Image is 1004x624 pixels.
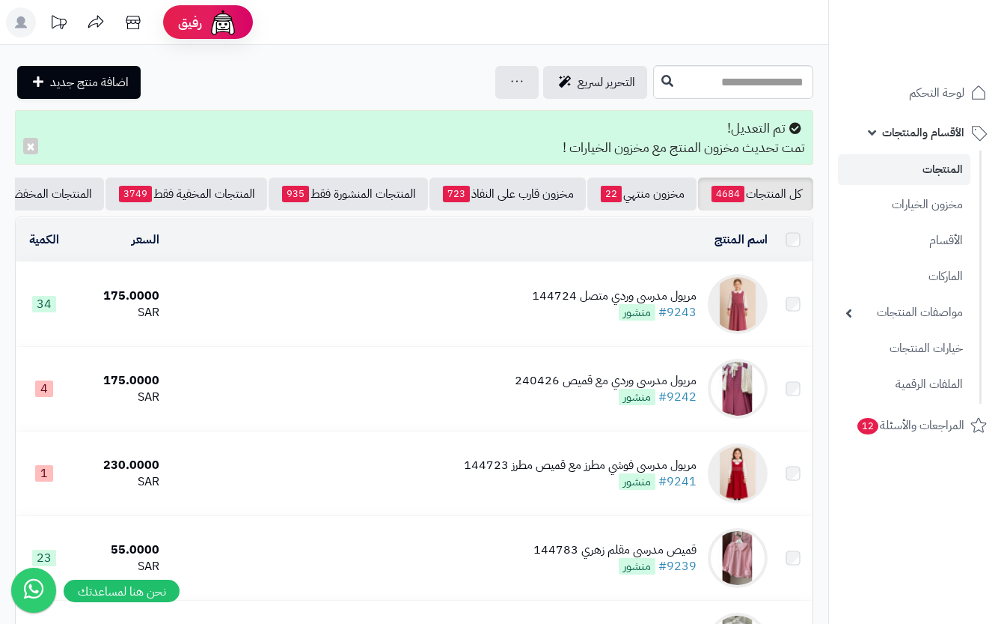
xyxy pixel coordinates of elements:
a: مواصفات المنتجات [838,297,970,329]
a: المنتجات [838,154,970,185]
div: 55.0000 [79,542,159,559]
a: خيارات المنتجات [838,333,970,365]
span: اضافة منتج جديد [50,73,129,91]
div: SAR [79,558,159,575]
a: #9243 [658,303,697,321]
div: 175.0000 [79,288,159,305]
a: المنتجات المخفية فقط3749 [105,178,267,210]
img: logo-2.png [902,42,990,73]
span: منشور [619,304,655,321]
img: ai-face.png [208,7,238,37]
span: 12 [857,418,878,434]
img: قميص مدرسي مقلم زهري 144783 [708,528,768,588]
span: 4 [35,381,53,397]
a: اسم المنتج [714,231,768,249]
span: المراجعات والأسئلة [856,415,964,436]
a: #9241 [658,473,697,491]
img: مريول مدرسي وردي متصل 144724 [708,274,768,334]
a: #9239 [658,557,697,575]
a: مخزون الخيارات [838,189,970,221]
div: SAR [79,304,159,321]
div: SAR [79,473,159,491]
span: رفيق [178,13,202,31]
a: مخزون قارب على النفاذ723 [429,178,586,210]
span: منشور [619,558,655,575]
a: مخزون منتهي22 [587,178,697,210]
a: الملفات الرقمية [838,369,970,401]
span: 1 [35,465,53,482]
img: مريول مدرسي وردي مع قميص 240426 [708,359,768,419]
div: مريول مدرسي وردي مع قميص 240426 [515,372,697,390]
span: 4684 [711,186,744,202]
div: مريول مدرسي فوشي مطرز مع قميص مطرز 144723 [464,457,697,474]
a: الماركات [838,261,970,293]
a: الأقسام [838,225,970,257]
div: 175.0000 [79,372,159,390]
span: الأقسام والمنتجات [882,122,964,143]
span: التحرير لسريع [578,73,635,91]
span: منشور [619,473,655,490]
span: 935 [282,186,309,202]
span: منشور [619,389,655,405]
span: 34 [32,296,56,312]
a: كل المنتجات4684 [698,178,813,210]
button: × [23,138,38,154]
div: SAR [79,389,159,406]
div: مريول مدرسي وردي متصل 144724 [532,288,697,305]
div: تم التعديل! تمت تحديث مخزون المنتج مع مخزون الخيارات ! [15,110,813,165]
a: السعر [132,231,159,249]
a: #9242 [658,388,697,406]
a: تحديثات المنصة [40,7,77,41]
a: الكمية [29,231,59,249]
img: مريول مدرسي فوشي مطرز مع قميص مطرز 144723 [708,443,768,503]
span: 23 [32,550,56,566]
div: قميص مدرسي مقلم زهري 144783 [533,542,697,559]
a: التحرير لسريع [543,66,647,99]
div: 230.0000 [79,457,159,474]
a: لوحة التحكم [838,75,995,111]
a: المراجعات والأسئلة12 [838,408,995,443]
span: 3749 [119,186,152,202]
a: المنتجات المنشورة فقط935 [269,178,428,210]
span: لوحة التحكم [909,82,964,103]
span: 22 [601,186,622,202]
span: 723 [443,186,470,202]
a: اضافة منتج جديد [17,66,141,99]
